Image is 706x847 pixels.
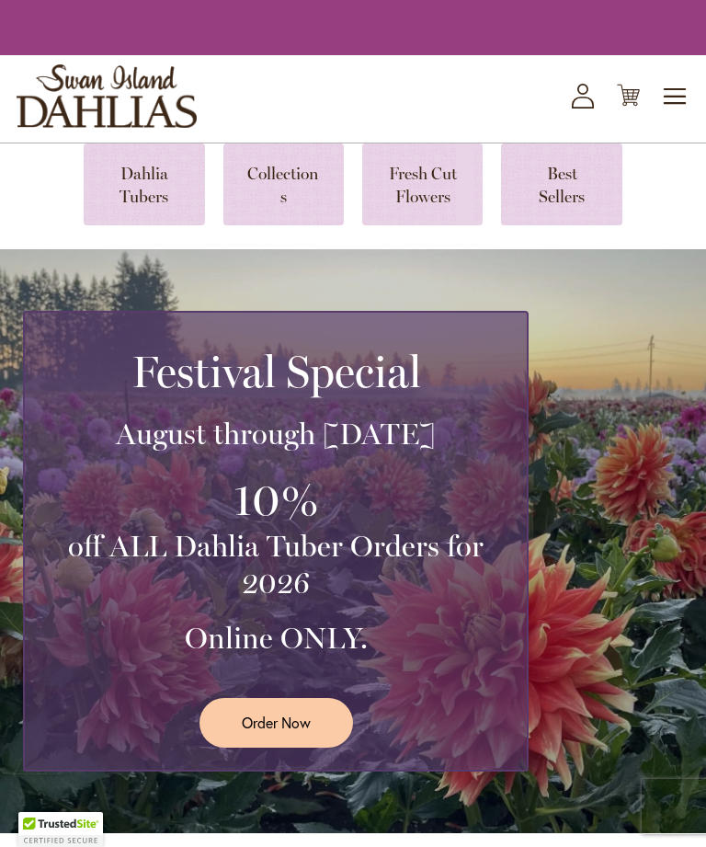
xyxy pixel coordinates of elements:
[17,64,197,128] a: store logo
[47,528,505,601] h3: off ALL Dahlia Tuber Orders for 2026
[199,698,353,747] a: Order Now
[47,620,505,657] h3: Online ONLY.
[242,712,311,733] span: Order Now
[47,471,505,529] h3: 10%
[47,416,505,452] h3: August through [DATE]
[47,346,505,397] h2: Festival Special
